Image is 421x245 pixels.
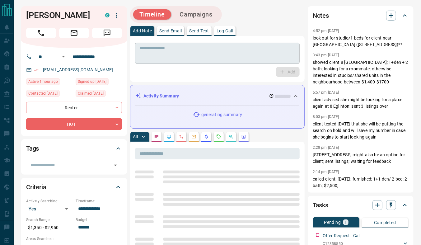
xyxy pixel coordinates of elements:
[76,78,122,87] div: Fri Jul 11 2025
[313,198,409,213] div: Tasks
[76,90,122,99] div: Sun Jul 13 2025
[105,13,110,17] div: condos.ca
[191,134,196,139] svg: Emails
[26,28,56,38] span: Call
[26,102,122,113] div: Renter
[78,78,106,85] span: Signed up [DATE]
[133,29,152,33] p: Add Note
[92,28,122,38] span: Message
[313,8,409,23] div: Notes
[26,223,73,233] p: $1,350 - $2,950
[374,220,396,225] p: Completed
[313,115,339,119] p: 8:03 pm [DATE]
[26,78,73,87] div: Thu Sep 11 2025
[159,29,182,33] p: Send Email
[26,182,46,192] h2: Criteria
[28,78,58,85] span: Active 1 hour ago
[76,198,122,204] p: Timeframe:
[111,161,120,170] button: Open
[313,152,409,165] p: [STREET_ADDRESS] might also be an option for client; sent listings; waiting for feedback
[26,10,96,20] h1: [PERSON_NAME]
[26,198,73,204] p: Actively Searching:
[26,144,39,153] h2: Tags
[241,134,246,139] svg: Agent Actions
[313,121,409,140] p: client texted [DATE] that she will be putting the search on hold and will save my number in case ...
[174,9,219,20] button: Campaigns
[43,67,113,72] a: [EMAIL_ADDRESS][DOMAIN_NAME]
[313,170,339,174] p: 2:14 pm [DATE]
[26,118,122,130] div: HOT
[76,217,122,223] p: Budget:
[26,217,73,223] p: Search Range:
[216,134,221,139] svg: Requests
[143,93,179,99] p: Activity Summary
[324,220,341,224] p: Pending
[189,29,209,33] p: Send Text
[26,90,73,99] div: Fri Jul 11 2025
[26,204,73,214] div: Yes
[34,68,39,72] svg: Email Verified
[26,236,122,242] p: Areas Searched:
[313,200,328,210] h2: Tasks
[78,90,104,97] span: Claimed [DATE]
[26,180,122,195] div: Criteria
[313,90,339,95] p: 5:57 pm [DATE]
[59,28,89,38] span: Email
[133,9,171,20] button: Timeline
[135,90,299,102] div: Activity Summary
[313,97,409,110] p: client advised she might be looking for a place again at 8 Eglinton; sent 3 listings over
[313,35,409,48] p: look out for studio/1 beds for client near [GEOGRAPHIC_DATA] ([STREET_ADDRESS])**
[344,220,347,224] p: 1
[26,141,122,156] div: Tags
[204,134,209,139] svg: Listing Alerts
[28,90,58,97] span: Contacted [DATE]
[201,111,242,118] p: generating summary
[323,233,361,239] p: Offer Request - Call
[229,134,234,139] svg: Opportunities
[166,134,171,139] svg: Lead Browsing Activity
[313,59,409,85] p: showed client 8 [GEOGRAPHIC_DATA]; 1+den + 2 bath; looking for a roommate; otherwise interested i...
[313,11,329,21] h2: Notes
[313,145,339,150] p: 2:28 pm [DATE]
[60,53,67,60] button: Open
[154,134,159,139] svg: Notes
[133,134,138,139] p: All
[313,53,339,57] p: 3:43 pm [DATE]
[217,29,233,33] p: Log Call
[313,29,339,33] p: 4:52 pm [DATE]
[179,134,184,139] svg: Calls
[313,176,409,215] p: called client; [DATE]; furnished; 1+1 den/ 2 bed; 2 bath; $2,500; [PERSON_NAME]/[GEOGRAPHIC_DATA]...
